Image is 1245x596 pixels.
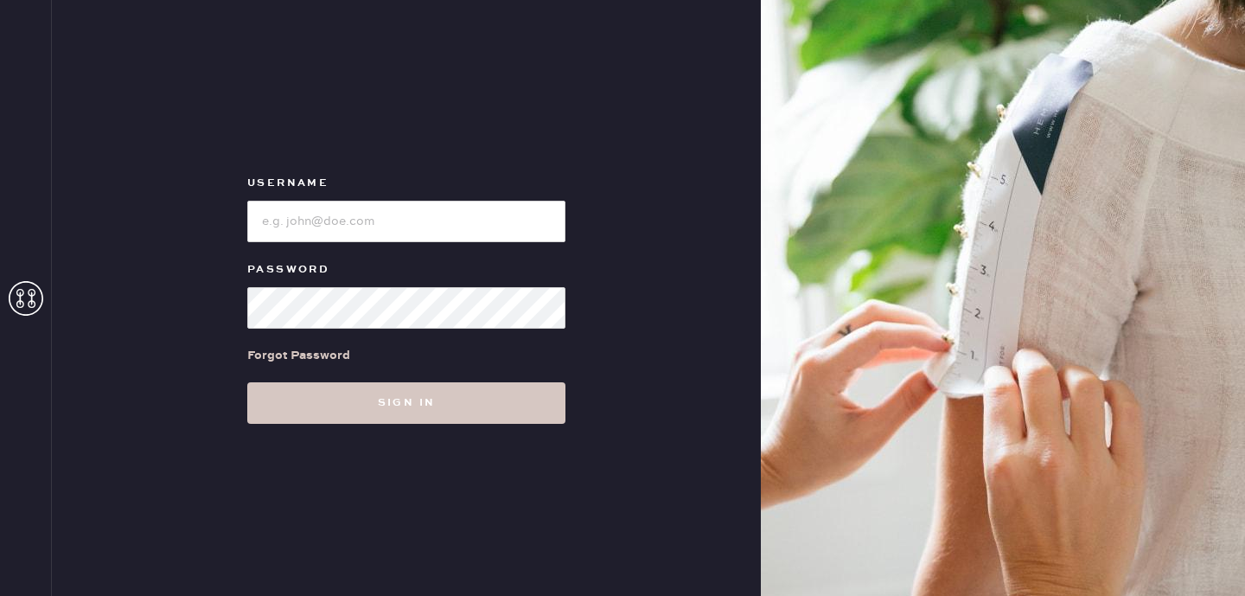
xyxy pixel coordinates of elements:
[247,260,565,280] label: Password
[247,382,565,424] button: Sign in
[247,173,565,194] label: Username
[247,346,350,365] div: Forgot Password
[247,329,350,382] a: Forgot Password
[247,201,565,242] input: e.g. john@doe.com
